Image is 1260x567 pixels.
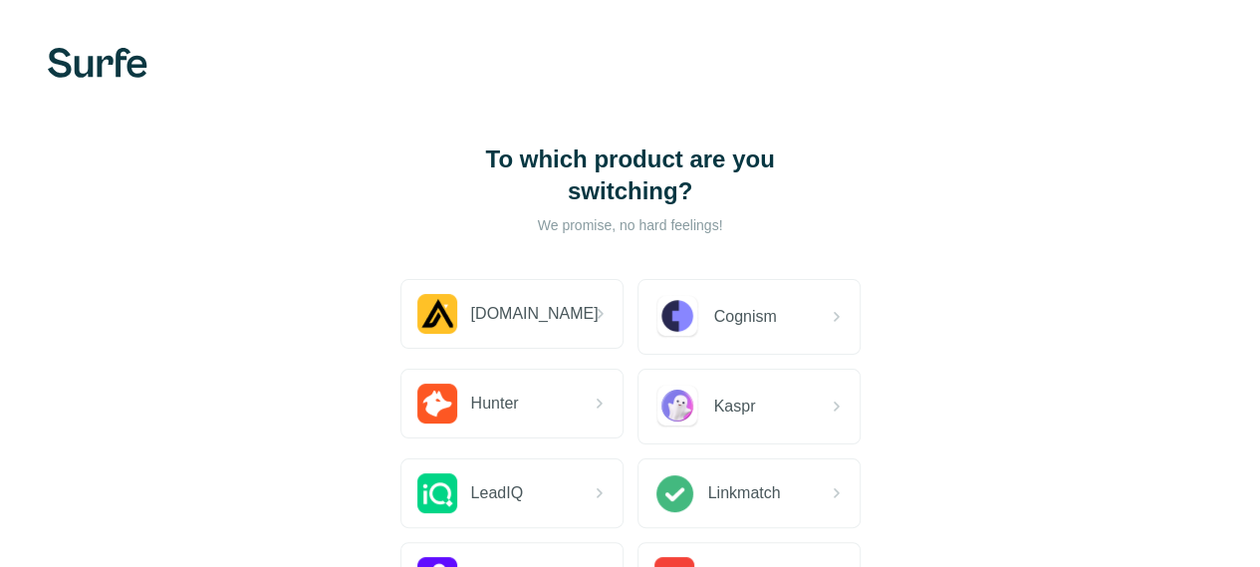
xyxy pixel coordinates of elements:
[471,392,519,416] span: Hunter
[714,395,756,419] span: Kaspr
[417,384,457,424] img: Hunter.io Logo
[48,48,147,78] img: Surfe's logo
[471,302,599,326] span: [DOMAIN_NAME]
[471,481,523,505] span: LeadIQ
[431,215,830,235] p: We promise, no hard feelings!
[431,143,830,207] h1: To which product are you switching?
[714,305,777,329] span: Cognism
[417,473,457,513] img: LeadIQ Logo
[417,294,457,334] img: Apollo.io Logo
[708,481,781,505] span: Linkmatch
[654,384,700,429] img: Kaspr Logo
[654,473,694,513] img: Linkmatch Logo
[654,294,700,340] img: Cognism Logo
